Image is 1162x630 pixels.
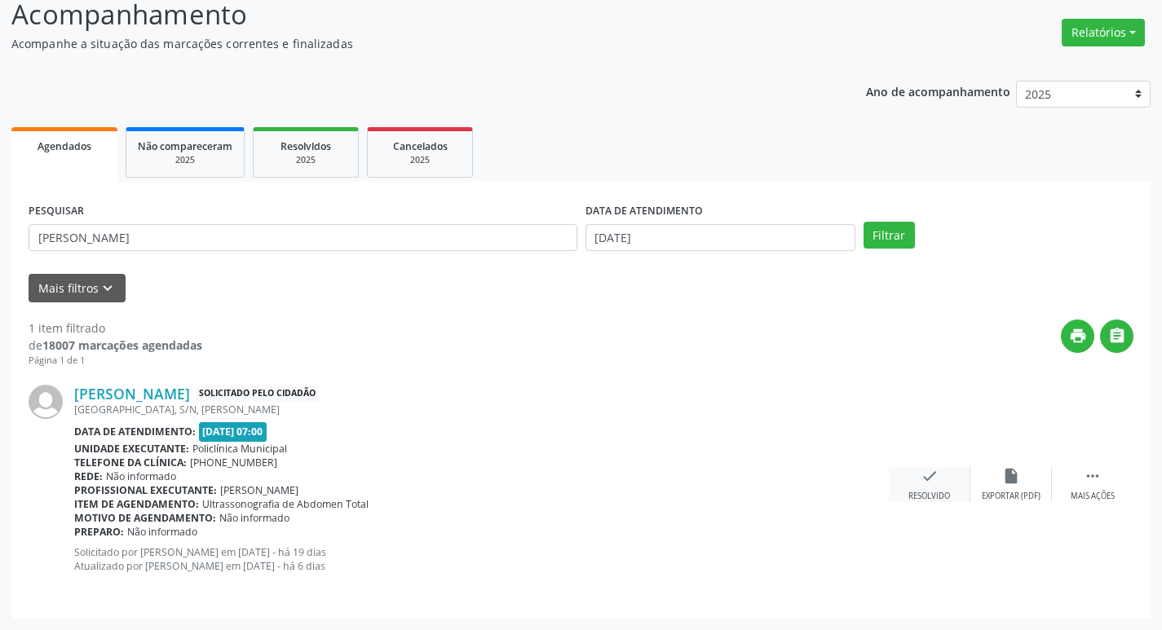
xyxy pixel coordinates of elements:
[921,467,939,485] i: check
[908,491,950,502] div: Resolvido
[138,139,232,153] span: Não compareceram
[74,456,187,469] b: Telefone da clínica:
[982,491,1040,502] div: Exportar (PDF)
[585,224,855,252] input: Selecione um intervalo
[74,469,103,483] b: Rede:
[29,385,63,419] img: img
[29,337,202,354] div: de
[281,139,331,153] span: Resolvidos
[1100,319,1133,353] button: 
[202,497,369,511] span: Ultrassonografia de Abdomen Total
[29,319,202,337] div: 1 item filtrado
[192,442,287,456] span: Policlínica Municipal
[1071,491,1115,502] div: Mais ações
[1108,327,1126,345] i: 
[265,154,347,166] div: 2025
[74,403,889,416] div: [GEOGRAPHIC_DATA], S/N, [PERSON_NAME]
[138,154,232,166] div: 2025
[1062,19,1145,46] button: Relatórios
[74,497,199,511] b: Item de agendamento:
[42,337,202,353] strong: 18007 marcações agendadas
[1069,327,1087,345] i: print
[74,483,217,497] b: Profissional executante:
[29,199,84,224] label: PESQUISAR
[864,222,915,249] button: Filtrar
[866,81,1010,101] p: Ano de acompanhamento
[99,280,117,297] i: keyboard_arrow_down
[29,274,126,302] button: Mais filtroskeyboard_arrow_down
[1084,467,1102,485] i: 
[220,483,298,497] span: [PERSON_NAME]
[74,525,124,539] b: Preparo:
[196,385,319,403] span: Solicitado pelo cidadão
[127,525,197,539] span: Não informado
[199,422,267,441] span: [DATE] 07:00
[74,425,196,438] b: Data de atendimento:
[219,511,289,525] span: Não informado
[1061,319,1094,353] button: print
[1002,467,1020,485] i: insert_drive_file
[106,469,176,483] span: Não informado
[74,545,889,573] p: Solicitado por [PERSON_NAME] em [DATE] - há 19 dias Atualizado por [PERSON_NAME] em [DATE] - há 6...
[585,199,703,224] label: DATA DE ATENDIMENTO
[393,139,448,153] span: Cancelados
[379,154,461,166] div: 2025
[74,442,189,456] b: Unidade executante:
[74,511,216,525] b: Motivo de agendamento:
[11,35,809,52] p: Acompanhe a situação das marcações correntes e finalizadas
[74,385,190,403] a: [PERSON_NAME]
[190,456,277,469] span: [PHONE_NUMBER]
[29,224,577,252] input: Nome, CNS
[29,354,202,368] div: Página 1 de 1
[38,139,91,153] span: Agendados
